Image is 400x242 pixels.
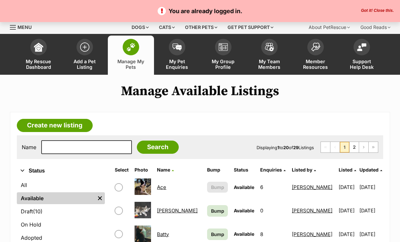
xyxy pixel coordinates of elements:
a: Create new listing [17,119,93,132]
a: On Hold [17,219,105,230]
div: Get pet support [223,21,278,34]
span: My Team Members [255,59,284,70]
img: help-desk-icon-fdf02630f3aa405de69fd3d07c3f3aa587a6932b1a1747fa1d2bba05be0121f9.svg [357,43,366,51]
div: Dogs [127,21,153,34]
span: Support Help Desk [347,59,377,70]
a: Last page [369,142,378,152]
a: Page 2 [350,142,359,152]
span: Bump [211,231,224,238]
span: Name [157,167,170,173]
a: Enquiries [260,167,286,173]
a: Remove filter [95,192,105,204]
span: Listed [339,167,353,173]
img: manage-my-pets-icon-02211641906a0b7f246fdf0571729dbe1e7629f14944591b6c1af311fb30b64b.svg [126,43,136,51]
strong: 29 [293,145,298,150]
img: member-resources-icon-8e73f808a243e03378d46382f2149f9095a855e16c252ad45f914b54edf8863c.svg [311,42,320,51]
span: Displaying to of Listings [257,145,314,150]
a: Batty [157,231,169,237]
a: Menu [10,21,36,33]
span: Available [234,208,254,213]
a: [PERSON_NAME] [292,207,332,214]
td: [DATE] [359,176,383,199]
div: Cats [154,21,179,34]
a: Updated [359,167,382,173]
span: Updated [359,167,379,173]
a: Support Help Desk [339,36,385,75]
label: Name [22,144,36,150]
div: About PetRescue [304,21,354,34]
a: My Team Members [246,36,292,75]
td: [DATE] [336,199,359,222]
a: Available [17,192,95,204]
td: 6 [258,176,289,199]
span: Manage My Pets [116,59,146,70]
a: Draft [17,205,105,217]
span: First page [321,142,330,152]
a: All [17,179,105,191]
th: Photo [132,165,154,175]
a: My Group Profile [200,36,246,75]
span: Listed by [292,167,312,173]
td: [DATE] [359,199,383,222]
a: Add a Pet Listing [62,36,108,75]
span: Page 1 [340,142,349,152]
div: Other pets [180,21,222,34]
span: Previous page [330,142,340,152]
strong: 20 [283,145,289,150]
a: Bump [207,205,228,217]
a: Bump [207,229,228,240]
div: Good Reads [356,21,395,34]
th: Bump [204,165,231,175]
p: You are already logged in. [7,7,393,15]
a: [PERSON_NAME] [292,184,332,190]
span: Bump [211,207,224,214]
strong: 1 [277,145,279,150]
th: Status [231,165,257,175]
a: Name [157,167,174,173]
nav: Pagination [321,142,378,153]
button: Close the banner [359,8,396,13]
a: Manage My Pets [108,36,154,75]
a: My Pet Enquiries [154,36,200,75]
span: Bump [211,184,224,191]
img: dashboard-icon-eb2f2d2d3e046f16d808141f083e7271f6b2e854fb5c12c21221c1fb7104beca.svg [34,42,43,52]
button: Status [17,167,105,175]
span: Member Resources [301,59,330,70]
span: (10) [33,207,43,215]
a: [PERSON_NAME] [292,231,332,237]
img: team-members-icon-5396bd8760b3fe7c0b43da4ab00e1e3bb1a5d9ba89233759b79545d2d3fc5d0d.svg [265,43,274,51]
a: Listed [339,167,356,173]
span: My Pet Enquiries [162,59,192,70]
a: Member Resources [292,36,339,75]
span: translation missing: en.admin.listings.index.attributes.enquiries [260,167,282,173]
a: [PERSON_NAME] [157,207,198,214]
img: add-pet-listing-icon-0afa8454b4691262ce3f59096e99ab1cd57d4a30225e0717b998d2c9b9846f56.svg [80,42,89,52]
img: pet-enquiries-icon-7e3ad2cf08bfb03b45e93fb7055b45f3efa6380592205ae92323e6603595dc1f.svg [172,43,182,51]
th: Select [112,165,131,175]
button: Bump [207,182,228,193]
a: My Rescue Dashboard [15,36,62,75]
a: Listed by [292,167,316,173]
a: Ace [157,184,166,190]
img: group-profile-icon-3fa3cf56718a62981997c0bc7e787c4b2cf8bcc04b72c1350f741eb67cf2f40e.svg [219,43,228,51]
span: My Group Profile [208,59,238,70]
span: Add a Pet Listing [70,59,100,70]
td: 0 [258,199,289,222]
span: Menu [17,24,32,30]
a: Next page [359,142,368,152]
span: My Rescue Dashboard [24,59,53,70]
span: Available [234,231,254,237]
span: Available [234,184,254,190]
input: Search [137,141,179,154]
td: [DATE] [336,176,359,199]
